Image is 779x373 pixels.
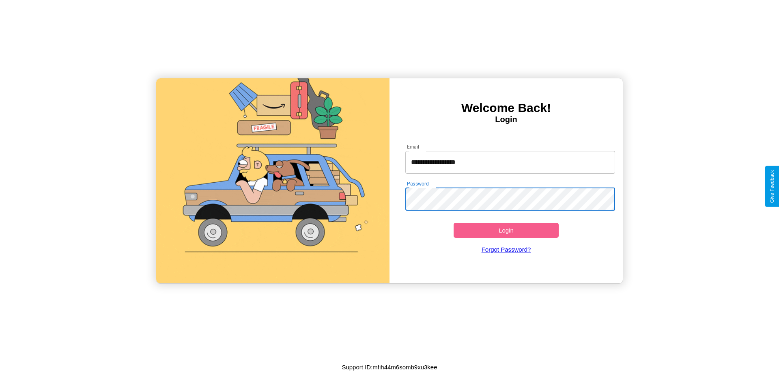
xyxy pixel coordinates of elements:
h4: Login [389,115,623,124]
label: Password [407,180,428,187]
label: Email [407,143,420,150]
h3: Welcome Back! [389,101,623,115]
img: gif [156,78,389,283]
button: Login [454,223,559,238]
a: Forgot Password? [401,238,611,261]
p: Support ID: mfih44m6somb9xu3kee [342,362,437,373]
div: Give Feedback [769,170,775,203]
